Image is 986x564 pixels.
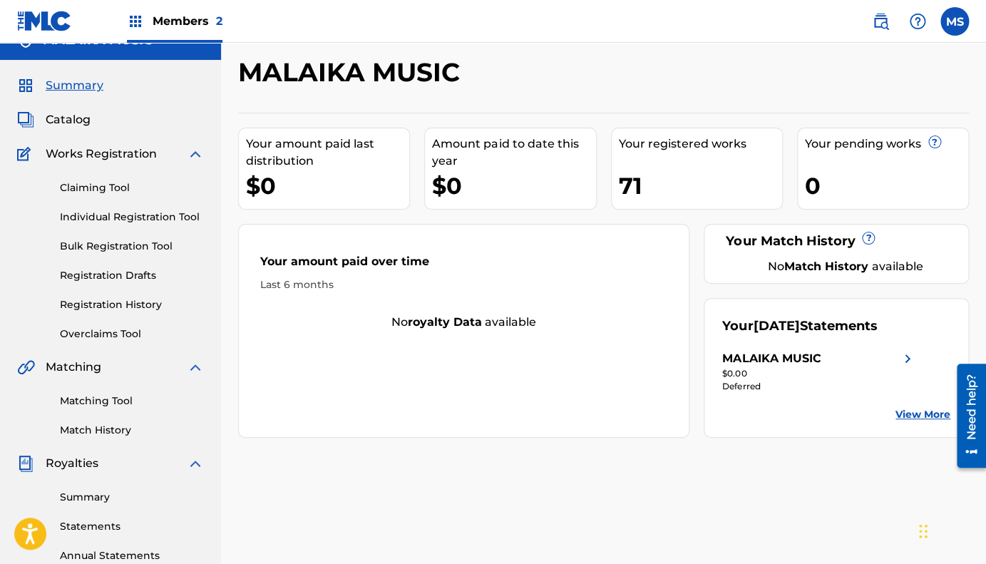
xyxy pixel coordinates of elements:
[619,135,782,153] div: Your registered works
[17,455,34,472] img: Royalties
[238,56,467,88] h2: MALAIKA MUSIC
[60,210,204,225] a: Individual Registration Tool
[46,145,157,163] span: Works Registration
[239,314,689,331] div: No available
[17,77,103,94] a: SummarySummary
[60,519,204,534] a: Statements
[432,170,595,202] div: $0
[17,77,34,94] img: Summary
[903,7,932,36] div: Help
[740,258,950,275] div: No available
[722,367,916,380] div: $0.00
[60,297,204,312] a: Registration History
[127,13,144,30] img: Top Rightsholders
[408,315,482,329] strong: royalty data
[895,407,950,422] a: View More
[929,136,940,148] span: ?
[187,145,204,163] img: expand
[46,359,101,376] span: Matching
[722,350,916,393] a: MALAIKA MUSICright chevron icon$0.00Deferred
[246,135,409,170] div: Your amount paid last distribution
[153,13,222,29] span: Members
[753,318,799,334] span: [DATE]
[946,357,986,474] iframe: Resource Center
[60,490,204,505] a: Summary
[940,7,969,36] div: User Menu
[246,170,409,202] div: $0
[187,455,204,472] img: expand
[619,170,782,202] div: 71
[46,111,91,128] span: Catalog
[784,260,868,273] strong: Match History
[17,11,72,31] img: MLC Logo
[722,380,916,393] div: Deferred
[919,510,928,553] div: Drag
[899,350,916,367] img: right chevron icon
[46,455,98,472] span: Royalties
[722,317,877,336] div: Your Statements
[260,277,667,292] div: Last 6 months
[17,111,34,128] img: Catalog
[863,232,874,244] span: ?
[17,145,36,163] img: Works Registration
[60,423,204,438] a: Match History
[722,350,821,367] div: MALAIKA MUSIC
[187,359,204,376] img: expand
[805,170,968,202] div: 0
[805,135,968,153] div: Your pending works
[60,239,204,254] a: Bulk Registration Tool
[60,327,204,342] a: Overclaims Tool
[872,13,889,30] img: search
[909,13,926,30] img: help
[60,180,204,195] a: Claiming Tool
[260,253,667,277] div: Your amount paid over time
[915,496,986,564] iframe: Chat Widget
[17,359,35,376] img: Matching
[17,111,91,128] a: CatalogCatalog
[866,7,895,36] a: Public Search
[46,77,103,94] span: Summary
[60,394,204,409] a: Matching Tool
[722,232,950,251] div: Your Match History
[216,14,222,28] span: 2
[60,268,204,283] a: Registration Drafts
[432,135,595,170] div: Amount paid to date this year
[60,548,204,563] a: Annual Statements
